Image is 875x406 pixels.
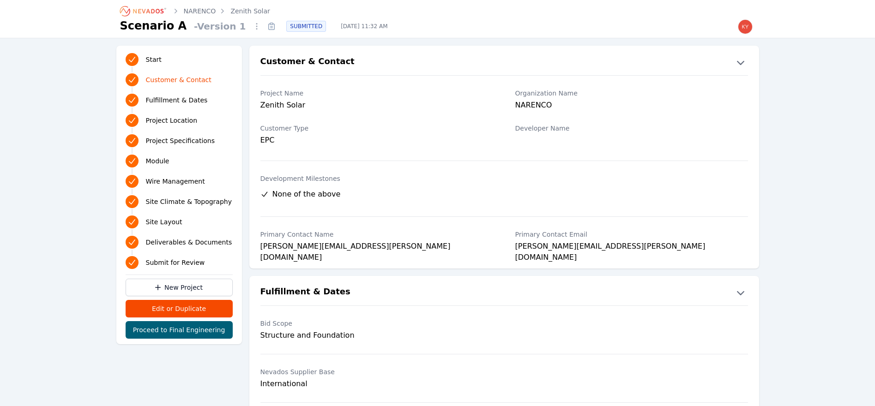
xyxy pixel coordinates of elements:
[260,230,493,239] label: Primary Contact Name
[260,319,493,328] label: Bid Scope
[146,116,198,125] span: Project Location
[515,230,748,239] label: Primary Contact Email
[146,55,162,64] span: Start
[126,279,233,296] a: New Project
[260,89,493,98] label: Project Name
[230,6,270,16] a: Zenith Solar
[515,241,748,254] div: [PERSON_NAME][EMAIL_ADDRESS][PERSON_NAME][DOMAIN_NAME]
[260,285,350,300] h2: Fulfillment & Dates
[120,4,270,18] nav: Breadcrumb
[146,96,208,105] span: Fulfillment & Dates
[190,20,249,33] span: - Version 1
[120,18,187,33] h1: Scenario A
[249,55,759,70] button: Customer & Contact
[126,51,233,271] nav: Progress
[260,124,493,133] label: Customer Type
[260,378,493,389] div: International
[126,300,233,317] button: Edit or Duplicate
[515,124,748,133] label: Developer Name
[738,19,753,34] img: kyle.macdougall@nevados.solar
[272,189,341,200] span: None of the above
[260,330,493,341] div: Structure and Foundation
[260,367,493,376] label: Nevados Supplier Base
[146,136,215,145] span: Project Specifications
[260,55,355,70] h2: Customer & Contact
[146,258,205,267] span: Submit for Review
[146,197,232,206] span: Site Climate & Topography
[515,100,748,113] div: NARENCO
[146,238,232,247] span: Deliverables & Documents
[249,285,759,300] button: Fulfillment & Dates
[126,321,233,339] button: Proceed to Final Engineering
[146,75,211,84] span: Customer & Contact
[260,241,493,254] div: [PERSON_NAME][EMAIL_ADDRESS][PERSON_NAME][DOMAIN_NAME]
[146,217,182,227] span: Site Layout
[333,23,395,30] span: [DATE] 11:32 AM
[146,177,205,186] span: Wire Management
[184,6,216,16] a: NARENCO
[146,156,169,166] span: Module
[286,21,326,32] div: SUBMITTED
[260,135,493,146] div: EPC
[515,89,748,98] label: Organization Name
[260,174,748,183] label: Development Milestones
[260,100,493,113] div: Zenith Solar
